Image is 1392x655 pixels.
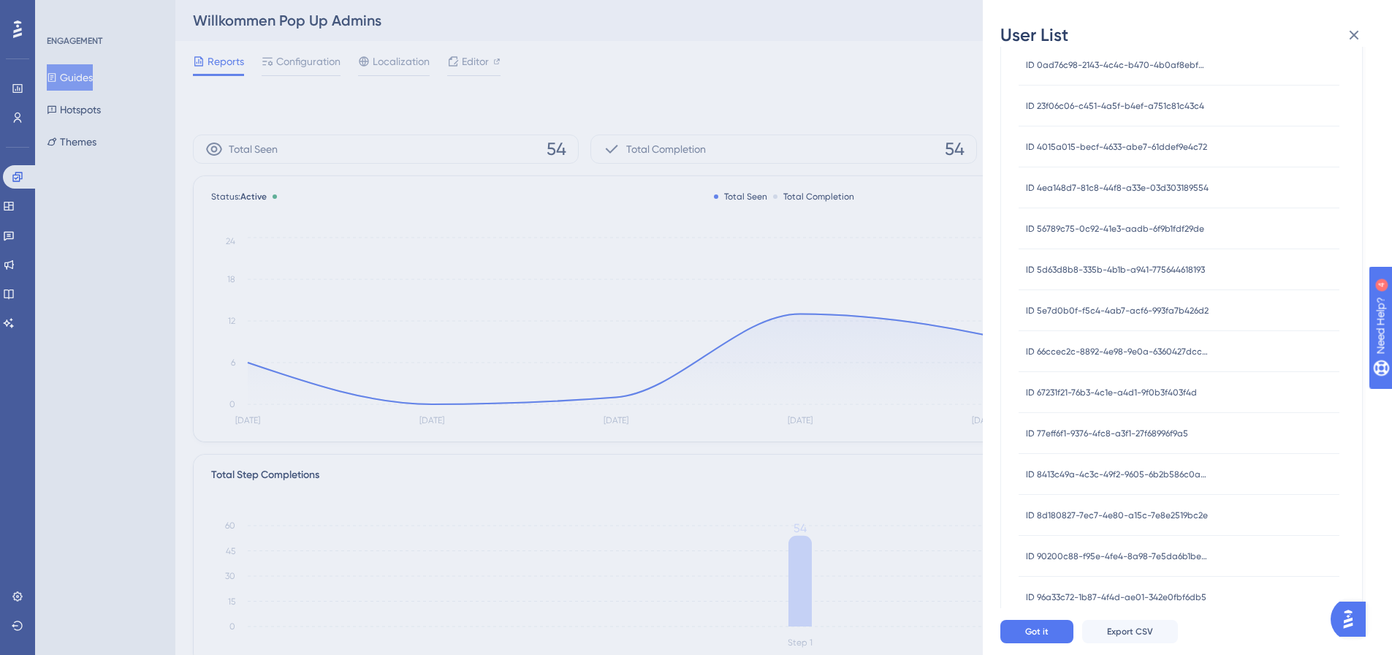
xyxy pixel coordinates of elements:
[1025,626,1049,637] span: Got it
[1026,550,1209,562] span: ID 90200c88-f95e-4fe4-8a98-7e5da6b1bef5
[1026,510,1208,521] span: ID 8d180827-7ec7-4e80-a15c-7e8e2519bc2e
[34,4,91,21] span: Need Help?
[1331,597,1374,641] iframe: UserGuiding AI Assistant Launcher
[1026,100,1204,112] span: ID 23f06c06-c451-4a5f-b4ef-a751c81c43c4
[1026,59,1209,71] span: ID 0ad76c98-2143-4c4c-b470-4b0af8ebfcd5
[1082,620,1178,643] button: Export CSV
[1026,182,1209,194] span: ID 4ea148d7-81c8-44f8-a33e-03d303189554
[1026,264,1205,276] span: ID 5d63d8b8-335b-4b1b-a941-775644618193
[102,7,106,19] div: 4
[1026,387,1197,398] span: ID 67231f21-76b3-4c1e-a4d1-9f0b3f403f4d
[1026,305,1209,317] span: ID 5e7d0b0f-f5c4-4ab7-acf6-993fa7b426d2
[1000,620,1073,643] button: Got it
[1026,346,1209,357] span: ID 66ccec2c-8892-4e98-9e0a-6360427dcce7
[1026,591,1206,603] span: ID 96a33c72-1b87-4f4d-ae01-342e0fbf6db5
[1026,141,1207,153] span: ID 4015a015-becf-4633-abe7-61ddef9e4c72
[1107,626,1153,637] span: Export CSV
[1026,428,1188,439] span: ID 77eff6f1-9376-4fc8-a3f1-27f68996f9a5
[1000,23,1374,47] div: User List
[1026,469,1209,480] span: ID 8413c49a-4c3c-49f2-9605-6b2b586c0a37
[1026,223,1204,235] span: ID 56789c75-0c92-41e3-aadb-6f9b1fdf29de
